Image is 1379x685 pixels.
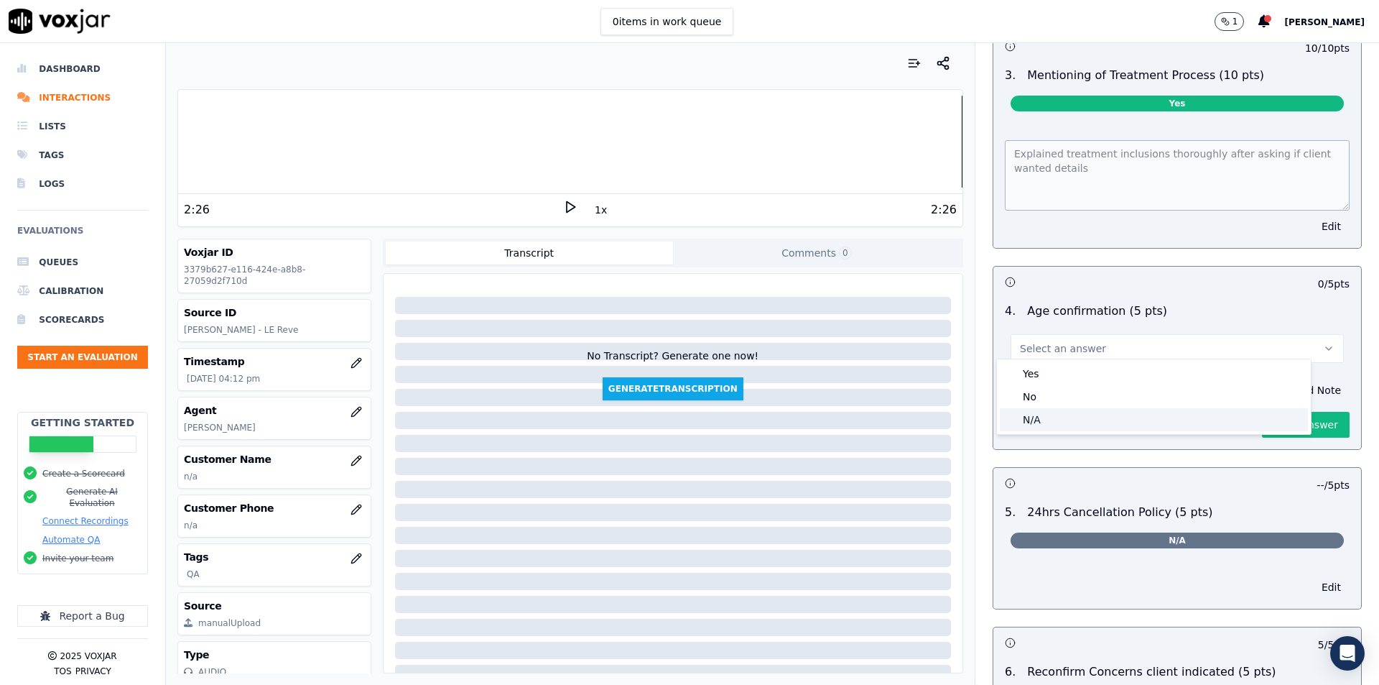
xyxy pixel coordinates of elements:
p: Reconfirm Concerns client indicated (5 pts) [1027,663,1276,681]
h3: Source ID [184,305,364,320]
button: Report a Bug [17,605,148,627]
p: -- / 5 pts [1317,478,1350,492]
button: Generate AI Evaluation [42,486,141,509]
button: 1 [1215,12,1259,31]
p: 24hrs Cancellation Policy (5 pts) [1027,504,1212,521]
h3: Tags [184,550,364,564]
a: Tags [17,141,148,170]
a: Calibration [17,277,148,305]
div: 2:26 [931,201,957,219]
h3: Agent [184,403,364,418]
div: Open Intercom Messenger [1330,636,1365,671]
p: 5 / 5 pts [1318,638,1350,652]
p: 2025 Voxjar [60,650,116,662]
h3: Type [184,648,364,662]
p: Age confirmation (5 pts) [1027,303,1167,320]
p: n/a [184,520,364,531]
a: Queues [17,248,148,277]
button: Edit [1313,216,1350,236]
div: manualUpload [198,617,261,629]
div: No [1000,385,1308,408]
p: 4 . [999,303,1021,320]
button: 1 [1215,12,1245,31]
p: 0 / 5 pts [1318,277,1350,291]
div: AUDIO [198,666,226,678]
p: [PERSON_NAME] [184,422,364,433]
a: Interactions [17,83,148,112]
p: 1 [1232,16,1238,27]
p: n/a [184,471,364,482]
button: Transcript [386,242,673,265]
p: 3 . [999,67,1021,84]
button: 0items in work queue [600,8,734,35]
div: N/A [1000,408,1308,431]
div: Yes [1000,362,1308,385]
button: Edit [1313,577,1350,597]
p: 10 / 10 pts [1305,41,1350,55]
h6: Evaluations [17,222,148,248]
button: TOS [54,666,71,677]
a: Scorecards [17,305,148,334]
h2: Getting Started [31,415,134,430]
div: 2:26 [184,201,210,219]
a: Dashboard [17,55,148,83]
div: No Transcript? Generate one now! [587,349,758,377]
button: Automate QA [42,534,100,546]
h3: Timestamp [184,354,364,369]
button: GenerateTranscription [603,377,743,400]
img: voxjar logo [9,9,111,34]
button: Invite your team [42,553,113,564]
p: 3379b627-e116-424e-a8b8-27059d2f710d [184,264,364,287]
span: [PERSON_NAME] [1284,17,1365,27]
button: Connect Recordings [42,515,129,527]
span: N/A [1011,533,1344,548]
button: Start an Evaluation [17,346,148,369]
a: Lists [17,112,148,141]
button: 1x [592,200,610,220]
a: Logs [17,170,148,198]
p: QA [187,569,364,580]
h3: Source [184,599,364,613]
span: Select an answer [1020,341,1106,356]
p: 5 . [999,504,1021,521]
span: Yes [1011,96,1344,111]
h3: Voxjar ID [184,245,364,259]
p: [PERSON_NAME] - LE Reve [184,324,364,336]
p: 6 . [999,663,1021,681]
button: Comments [673,242,960,265]
button: Privacy [75,666,111,677]
span: 0 [839,247,852,259]
h3: Customer Phone [184,501,364,515]
p: Mentioning of Treatment Process (10 pts) [1027,67,1264,84]
button: Create a Scorecard [42,468,125,479]
h3: Customer Name [184,452,364,466]
button: [PERSON_NAME] [1284,13,1379,30]
p: [DATE] 04:12 pm [187,373,364,385]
